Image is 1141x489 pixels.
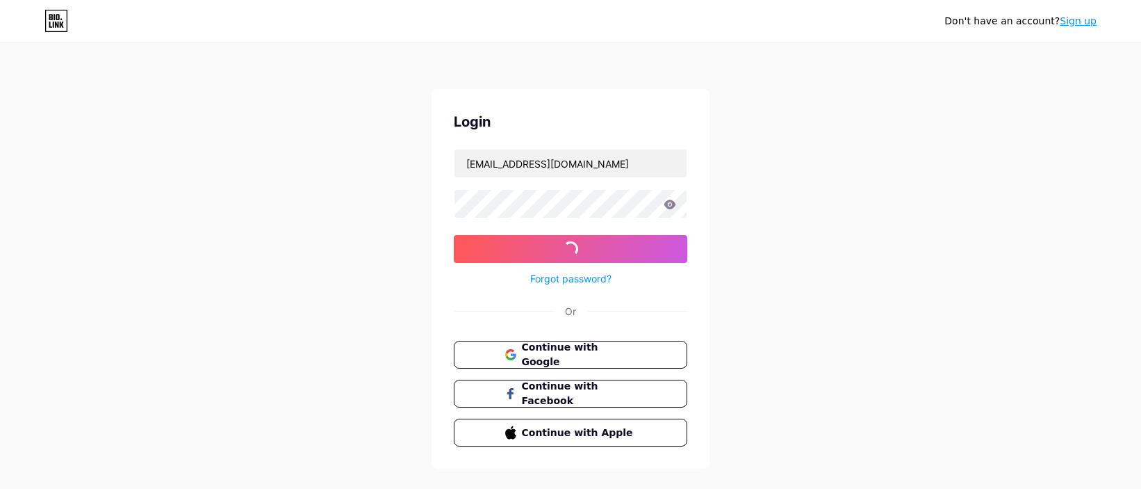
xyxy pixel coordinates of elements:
span: Continue with Apple [522,426,637,440]
a: Forgot password? [530,271,611,286]
input: Username [454,150,687,177]
div: Or [565,304,576,319]
span: Continue with Google [522,340,637,369]
div: Login [454,111,687,132]
div: Don't have an account? [944,14,1097,29]
button: Continue with Google [454,341,687,369]
a: Sign up [1060,15,1097,26]
span: Continue with Facebook [522,379,637,408]
button: Continue with Apple [454,419,687,447]
button: Continue with Facebook [454,380,687,408]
